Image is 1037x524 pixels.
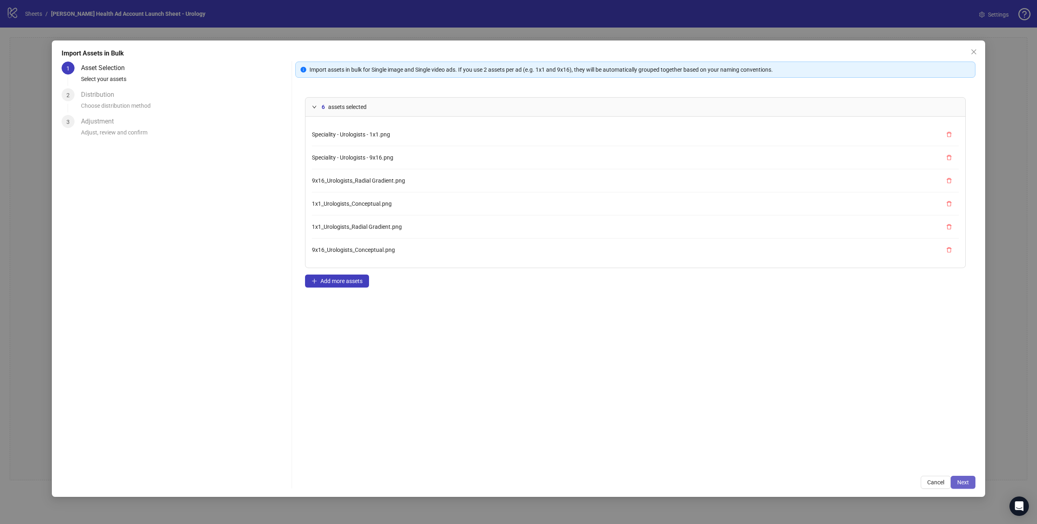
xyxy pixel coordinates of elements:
[312,200,392,207] span: 1x1_Urologists_Conceptual.png
[957,479,969,486] span: Next
[309,65,970,74] div: Import assets in bulk for Single image and Single video ads. If you use 2 assets per ad (e.g. 1x1...
[927,479,944,486] span: Cancel
[81,101,288,115] div: Choose distribution method
[62,49,975,58] div: Import Assets in Bulk
[1009,496,1029,516] div: Open Intercom Messenger
[301,67,306,72] span: info-circle
[312,177,405,184] span: 9x16_Urologists_Radial Gradient.png
[971,49,977,55] span: close
[66,92,70,98] span: 2
[312,104,317,109] span: expanded
[946,178,952,183] span: delete
[81,115,120,128] div: Adjustment
[312,224,402,230] span: 1x1_Urologists_Radial Gradient.png
[322,102,325,111] span: 6
[946,155,952,160] span: delete
[312,247,395,253] span: 9x16_Urologists_Conceptual.png
[312,131,390,138] span: Speciality - Urologists - 1x1.png
[946,201,952,207] span: delete
[946,224,952,230] span: delete
[967,45,980,58] button: Close
[946,247,952,253] span: delete
[328,102,367,111] span: assets selected
[66,119,70,125] span: 3
[312,154,393,161] span: Speciality - Urologists - 9x16.png
[81,75,288,88] div: Select your assets
[81,88,121,101] div: Distribution
[951,476,975,489] button: Next
[305,275,369,288] button: Add more assets
[921,476,951,489] button: Cancel
[81,62,131,75] div: Asset Selection
[81,128,288,142] div: Adjust, review and confirm
[305,98,965,116] div: 6assets selected
[66,65,70,72] span: 1
[320,278,363,284] span: Add more assets
[946,132,952,137] span: delete
[312,278,317,284] span: plus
